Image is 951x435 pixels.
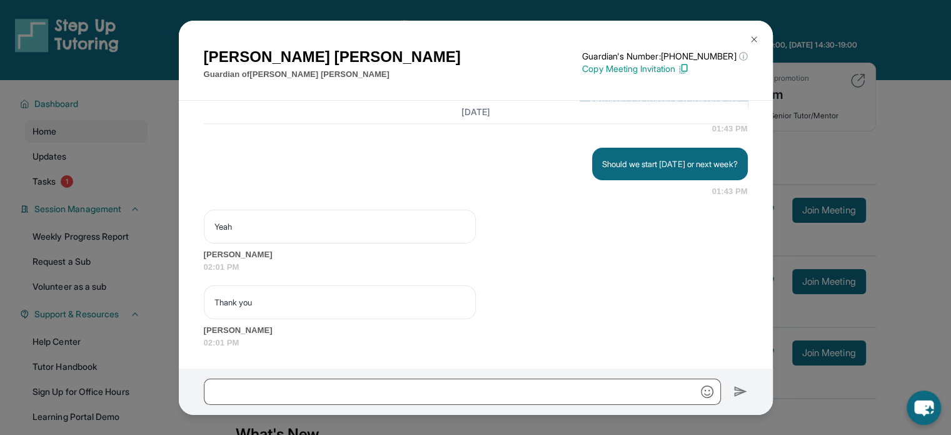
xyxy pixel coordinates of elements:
[582,63,747,75] p: Copy Meeting Invitation
[204,261,748,274] span: 02:01 PM
[701,386,713,398] img: Emoji
[733,384,748,399] img: Send icon
[214,220,465,233] p: Yeah
[712,185,748,198] span: 01:43 PM
[582,50,747,63] p: Guardian's Number: [PHONE_NUMBER]
[204,46,461,68] h1: [PERSON_NAME] [PERSON_NAME]
[204,248,748,261] span: [PERSON_NAME]
[749,34,759,44] img: Close Icon
[907,391,941,425] button: chat-button
[204,337,748,349] span: 02:01 PM
[712,123,748,135] span: 01:43 PM
[214,296,465,309] p: Thank you
[204,324,748,337] span: [PERSON_NAME]
[204,106,748,118] h3: [DATE]
[678,63,689,74] img: Copy Icon
[738,50,747,63] span: ⓘ
[204,68,461,81] p: Guardian of [PERSON_NAME] [PERSON_NAME]
[602,158,738,170] p: Should we start [DATE] or next week?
